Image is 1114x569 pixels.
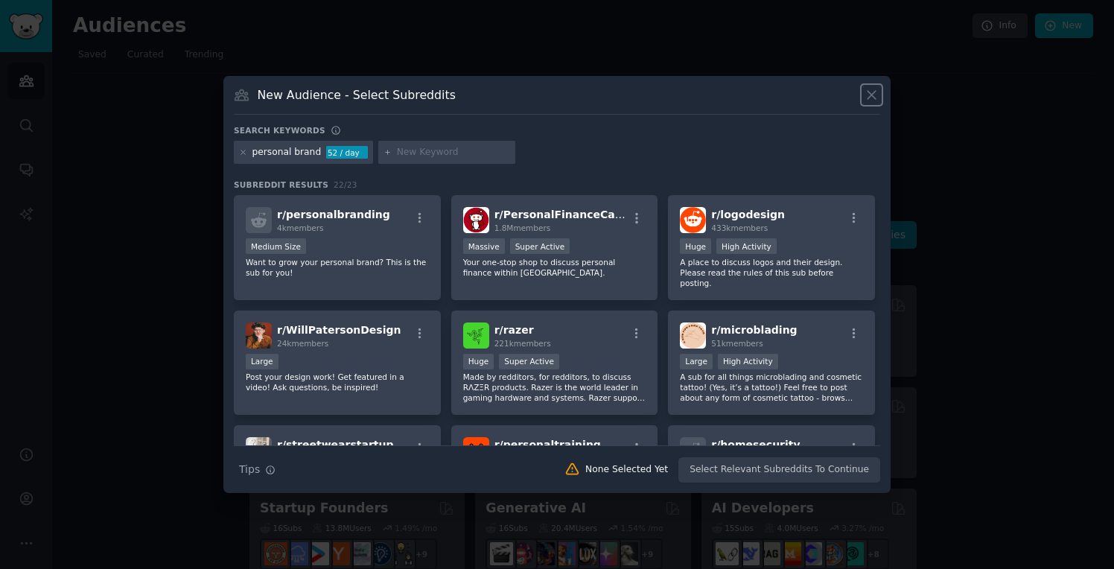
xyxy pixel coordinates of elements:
div: High Activity [718,354,778,369]
p: A sub for all things microblading and cosmetic tattoo! (Yes, it’s a tattoo!) Feel free to post ab... [680,372,863,403]
p: A place to discuss logos and their design. Please read the rules of this sub before posting. [680,257,863,288]
h3: New Audience - Select Subreddits [258,87,456,103]
span: r/ logodesign [711,209,785,220]
img: PersonalFinanceCanada [463,207,489,233]
span: Subreddit Results [234,179,328,190]
span: r/ homesecurity [711,439,800,451]
div: Large [680,354,713,369]
span: 1.8M members [494,223,551,232]
span: r/ personalbranding [277,209,390,220]
img: razer [463,322,489,349]
span: 4k members [277,223,324,232]
img: microblading [680,322,706,349]
p: Post your design work! Get featured in a video! Ask questions, be inspired! [246,372,429,392]
img: personaltraining [463,437,489,463]
button: Tips [234,457,281,483]
span: r/ WillPatersonDesign [277,324,401,336]
div: Huge [680,238,711,254]
img: WillPatersonDesign [246,322,272,349]
input: New Keyword [397,146,510,159]
span: 221k members [494,339,551,348]
span: r/ razer [494,324,534,336]
div: Super Active [499,354,559,369]
span: 51k members [711,339,763,348]
div: 52 / day [326,146,368,159]
div: High Activity [716,238,777,254]
div: Medium Size [246,238,306,254]
span: 24k members [277,339,328,348]
div: personal brand [252,146,322,159]
p: Made by redditors, for redditors, to discuss RΛZΞR products. Razer is the world leader in gaming ... [463,372,646,403]
h3: Search keywords [234,125,325,136]
div: None Selected Yet [585,463,668,477]
span: r/ streetwearstartup [277,439,393,451]
span: r/ microblading [711,324,797,336]
p: Want to grow your personal brand? This is the sub for you! [246,257,429,278]
img: streetwearstartup [246,437,272,463]
span: r/ personaltraining [494,439,601,451]
div: Large [246,354,278,369]
div: Huge [463,354,494,369]
img: logodesign [680,207,706,233]
p: Your one-stop shop to discuss personal finance within [GEOGRAPHIC_DATA]. [463,257,646,278]
span: 433k members [711,223,768,232]
div: Super Active [510,238,570,254]
span: Tips [239,462,260,477]
span: 22 / 23 [334,180,357,189]
span: r/ PersonalFinanceCanada [494,209,644,220]
div: Massive [463,238,505,254]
